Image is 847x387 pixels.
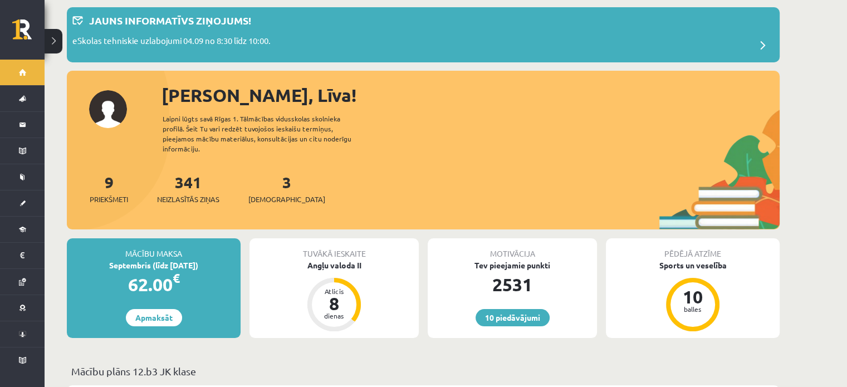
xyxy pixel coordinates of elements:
[676,288,709,306] div: 10
[317,295,351,312] div: 8
[248,194,325,205] span: [DEMOGRAPHIC_DATA]
[67,259,241,271] div: Septembris (līdz [DATE])
[161,82,780,109] div: [PERSON_NAME], Līva!
[90,172,128,205] a: 9Priekšmeti
[428,238,597,259] div: Motivācija
[676,306,709,312] div: balles
[428,271,597,298] div: 2531
[249,259,419,333] a: Angļu valoda II Atlicis 8 dienas
[89,13,251,28] p: Jauns informatīvs ziņojums!
[428,259,597,271] div: Tev pieejamie punkti
[476,309,550,326] a: 10 piedāvājumi
[606,238,780,259] div: Pēdējā atzīme
[249,259,419,271] div: Angļu valoda II
[173,270,180,286] span: €
[606,259,780,271] div: Sports un veselība
[317,288,351,295] div: Atlicis
[157,172,219,205] a: 341Neizlasītās ziņas
[317,312,351,319] div: dienas
[248,172,325,205] a: 3[DEMOGRAPHIC_DATA]
[249,238,419,259] div: Tuvākā ieskaite
[163,114,371,154] div: Laipni lūgts savā Rīgas 1. Tālmācības vidusskolas skolnieka profilā. Šeit Tu vari redzēt tuvojošo...
[72,35,271,50] p: eSkolas tehniskie uzlabojumi 04.09 no 8:30 līdz 10:00.
[72,13,774,57] a: Jauns informatīvs ziņojums! eSkolas tehniskie uzlabojumi 04.09 no 8:30 līdz 10:00.
[606,259,780,333] a: Sports un veselība 10 balles
[126,309,182,326] a: Apmaksāt
[12,19,45,47] a: Rīgas 1. Tālmācības vidusskola
[67,238,241,259] div: Mācību maksa
[157,194,219,205] span: Neizlasītās ziņas
[71,364,775,379] p: Mācību plāns 12.b3 JK klase
[90,194,128,205] span: Priekšmeti
[67,271,241,298] div: 62.00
